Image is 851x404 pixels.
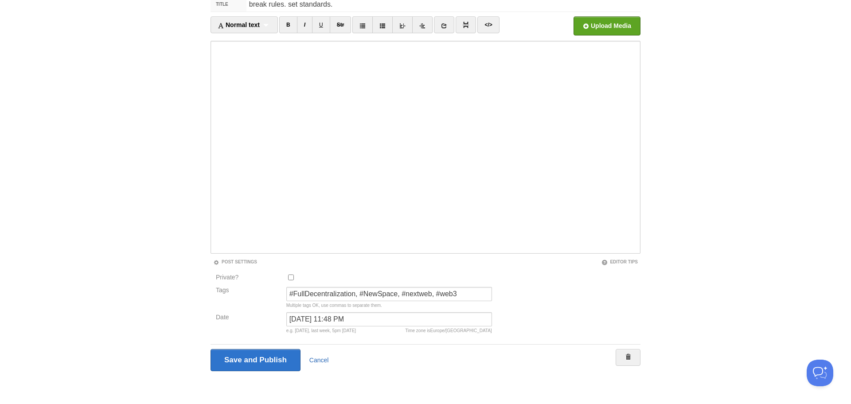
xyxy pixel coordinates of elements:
[286,303,492,308] div: Multiple tags OK, use commas to separate them.
[309,357,329,364] a: Cancel
[216,314,281,322] label: Date
[807,360,833,386] iframe: Help Scout Beacon - Open
[330,16,351,33] a: Str
[279,16,297,33] a: B
[218,21,260,28] span: Normal text
[213,287,284,293] label: Tags
[601,259,638,264] a: Editor Tips
[405,329,492,333] div: Time zone is
[297,16,312,33] a: I
[211,349,301,371] input: Save and Publish
[216,274,281,282] label: Private?
[463,22,469,28] img: pagebreak-icon.png
[286,329,492,333] div: e.g. [DATE], last week, 5pm [DATE]
[213,259,257,264] a: Post Settings
[430,328,492,333] span: Europe/[GEOGRAPHIC_DATA]
[477,16,499,33] a: </>
[312,16,330,33] a: U
[337,22,344,28] del: Str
